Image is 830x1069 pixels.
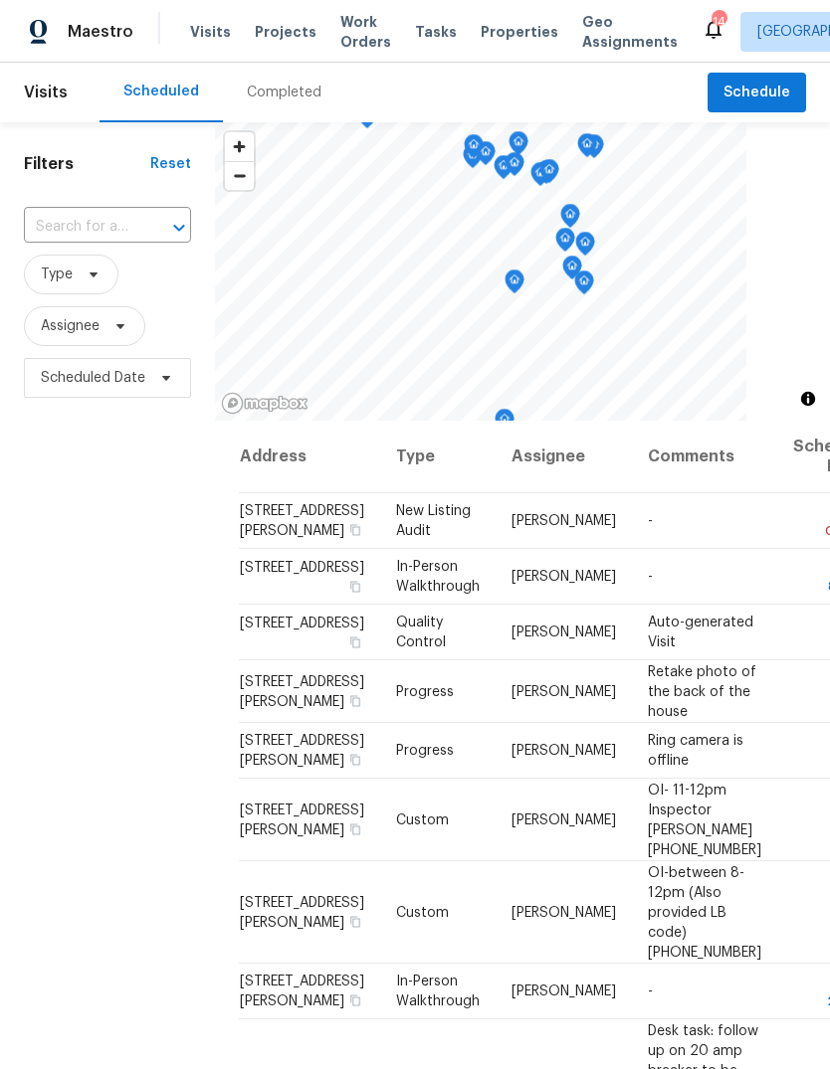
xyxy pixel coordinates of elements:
button: Copy Address [346,991,364,1009]
span: - [648,984,653,998]
span: Scheduled Date [41,368,145,388]
span: In-Person Walkthrough [396,560,480,594]
th: Assignee [496,421,632,493]
span: [PERSON_NAME] [512,625,616,639]
span: [STREET_ADDRESS][PERSON_NAME] [240,504,364,538]
span: [STREET_ADDRESS][PERSON_NAME] [240,734,364,768]
span: - [648,570,653,584]
span: Schedule [724,81,790,105]
button: Copy Address [346,633,364,651]
span: Zoom out [225,162,254,190]
input: Search for an address... [24,212,135,243]
span: [STREET_ADDRESS] [240,561,364,575]
span: Projects [255,22,316,42]
button: Copy Address [346,691,364,709]
span: Work Orders [340,12,391,52]
h1: Filters [24,154,150,174]
button: Copy Address [346,819,364,837]
span: Progress [396,684,454,698]
div: Map marker [536,160,556,191]
div: Map marker [575,232,595,263]
span: OI- 11-12pm Inspector [PERSON_NAME] [PHONE_NUMBER] [648,783,761,856]
span: Geo Assignments [582,12,678,52]
div: Completed [247,83,321,102]
span: Visits [24,71,68,114]
div: Map marker [562,256,582,286]
span: Toggle attribution [802,388,814,410]
span: [STREET_ADDRESS][PERSON_NAME] [240,674,364,708]
div: Map marker [476,141,496,172]
div: Reset [150,154,191,174]
canvas: Map [215,122,746,421]
th: Address [239,421,380,493]
span: [STREET_ADDRESS][PERSON_NAME] [240,895,364,929]
button: Copy Address [346,912,364,930]
span: [PERSON_NAME] [512,744,616,758]
span: Custom [396,812,449,826]
span: [PERSON_NAME] [512,684,616,698]
div: Map marker [574,270,594,301]
span: OI-between 8-12pm (Also provided LB code) [PHONE_NUMBER] [648,865,761,959]
span: New Listing Audit [396,504,471,538]
div: 14 [712,12,726,32]
button: Open [165,214,193,242]
span: [PERSON_NAME] [512,514,616,528]
span: [STREET_ADDRESS][PERSON_NAME] [240,802,364,836]
span: Maestro [68,22,133,42]
button: Zoom in [225,132,254,161]
a: Mapbox homepage [221,392,309,415]
th: Type [380,421,496,493]
div: Map marker [555,228,575,259]
div: Map marker [577,133,597,164]
div: Map marker [464,134,484,165]
span: [PERSON_NAME] [512,812,616,826]
span: Tasks [415,25,457,39]
span: [PERSON_NAME] [512,905,616,919]
span: Retake photo of the back of the house [648,664,756,718]
span: [PERSON_NAME] [512,984,616,998]
button: Schedule [708,73,806,113]
span: Visits [190,22,231,42]
span: Auto-generated Visit [648,616,753,649]
button: Copy Address [346,578,364,596]
th: Comments [632,421,777,493]
span: Progress [396,744,454,758]
span: Assignee [41,316,100,336]
div: Map marker [463,144,483,175]
span: Custom [396,905,449,919]
button: Toggle attribution [796,387,820,411]
div: Map marker [495,409,515,440]
span: Ring camera is offline [648,734,743,768]
button: Zoom out [225,161,254,190]
div: Map marker [494,155,514,186]
div: Map marker [505,152,524,183]
div: Map marker [509,131,528,162]
span: - [648,514,653,528]
div: Scheduled [123,82,199,101]
div: Map marker [530,162,550,193]
span: Type [41,265,73,284]
span: [PERSON_NAME] [512,570,616,584]
span: [STREET_ADDRESS][PERSON_NAME] [240,975,364,1008]
div: Map marker [560,204,580,235]
div: Map marker [505,269,524,300]
span: [STREET_ADDRESS] [240,617,364,630]
button: Copy Address [346,521,364,539]
span: Quality Control [396,616,446,649]
span: Properties [481,22,558,42]
div: Map marker [539,159,559,190]
button: Copy Address [346,751,364,769]
span: In-Person Walkthrough [396,975,480,1008]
